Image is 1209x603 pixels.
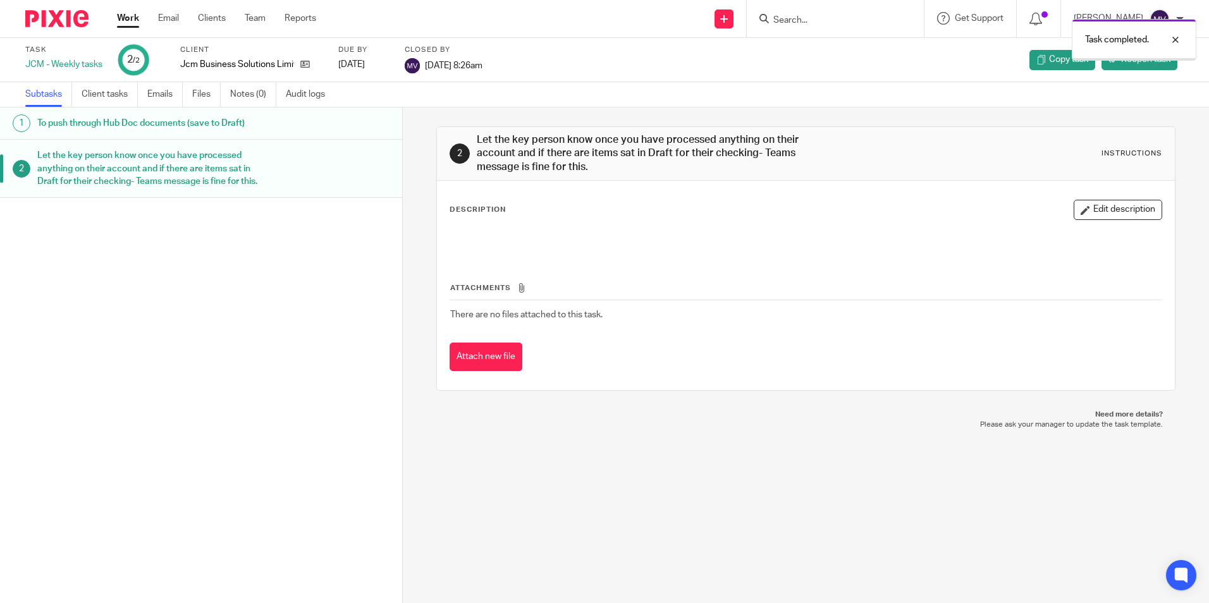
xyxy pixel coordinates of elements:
h1: Let the key person know once you have processed anything on their account and if there are items ... [477,133,833,174]
label: Task [25,45,102,55]
img: svg%3E [405,58,420,73]
a: Audit logs [286,82,334,107]
img: svg%3E [1150,9,1170,29]
p: Please ask your manager to update the task template. [449,420,1162,430]
a: Work [117,12,139,25]
p: Description [450,205,506,215]
a: Emails [147,82,183,107]
a: Client tasks [82,82,138,107]
div: 2 [127,52,140,67]
div: 2 [450,143,470,164]
a: Notes (0) [230,82,276,107]
p: Task completed. [1085,33,1149,46]
div: Instructions [1102,149,1162,159]
h1: To push through Hub Doc documents (save to Draft) [37,114,273,133]
button: Attach new file [450,343,522,371]
label: Closed by [405,45,482,55]
a: Team [245,12,266,25]
a: Reports [285,12,316,25]
p: Need more details? [449,410,1162,420]
button: Edit description [1074,200,1162,220]
div: JCM - Weekly tasks [25,58,102,71]
span: There are no files attached to this task. [450,310,603,319]
small: /2 [133,57,140,64]
p: Jcm Business Solutions Limited [180,58,294,71]
a: Subtasks [25,82,72,107]
div: [DATE] [338,58,389,71]
div: 2 [13,160,30,178]
span: Attachments [450,284,511,291]
label: Client [180,45,322,55]
img: Pixie [25,10,89,27]
label: Due by [338,45,389,55]
div: 1 [13,114,30,132]
a: Email [158,12,179,25]
a: Clients [198,12,226,25]
h1: Let the key person know once you have processed anything on their account and if there are items ... [37,146,273,191]
span: [DATE] 8:26am [425,61,482,70]
a: Files [192,82,221,107]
